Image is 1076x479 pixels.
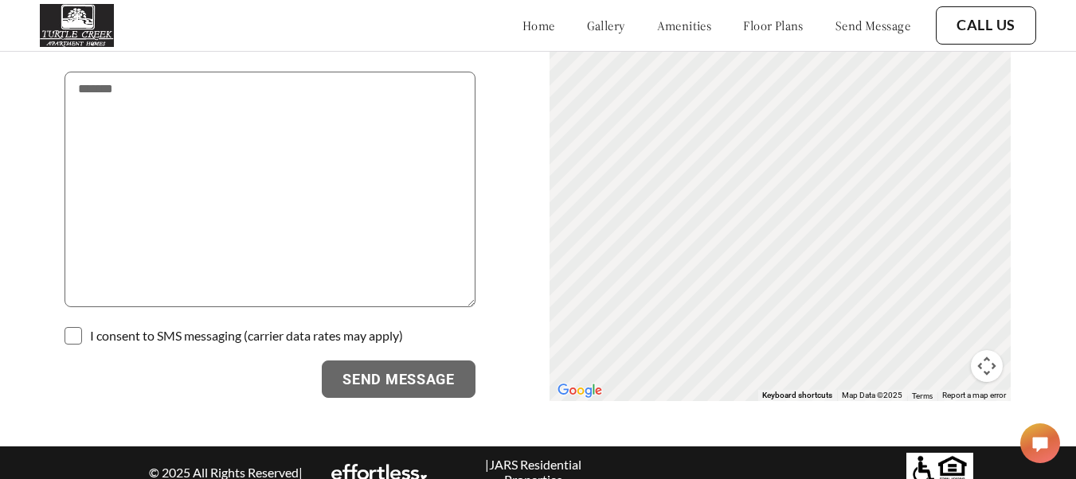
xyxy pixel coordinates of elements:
[743,18,804,33] a: floor plans
[40,4,114,47] img: turtle_creek_logo.png
[554,380,606,401] img: Google
[942,391,1006,399] a: Report a map error
[322,360,475,399] button: Send Message
[762,390,832,401] button: Keyboard shortcuts
[957,17,1015,34] a: Call Us
[936,6,1036,45] button: Call Us
[971,350,1003,382] button: Map camera controls
[522,18,555,33] a: home
[912,391,933,400] a: Terms (opens in new tab)
[842,391,902,399] span: Map Data ©2025
[835,18,910,33] a: send message
[657,18,712,33] a: amenities
[587,18,625,33] a: gallery
[554,380,606,401] a: Open this area in Google Maps (opens a new window)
